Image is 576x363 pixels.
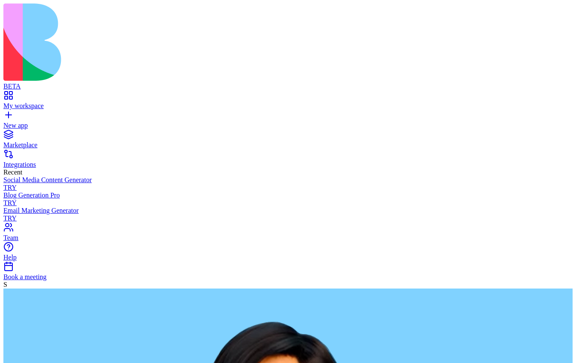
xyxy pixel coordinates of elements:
[3,226,573,242] a: Team
[3,207,573,222] a: Email Marketing GeneratorTRY
[3,184,573,192] div: TRY
[3,176,573,192] a: Social Media Content GeneratorTRY
[3,169,22,176] span: Recent
[3,75,573,90] a: BETA
[3,153,573,169] a: Integrations
[3,254,573,261] div: Help
[3,122,573,129] div: New app
[3,141,573,149] div: Marketplace
[3,273,573,281] div: Book a meeting
[3,94,573,110] a: My workspace
[3,192,573,207] a: Blog Generation ProTRY
[3,134,573,149] a: Marketplace
[3,281,7,288] span: S
[3,161,573,169] div: Integrations
[3,266,573,281] a: Book a meeting
[3,176,573,184] div: Social Media Content Generator
[3,234,573,242] div: Team
[3,102,573,110] div: My workspace
[3,199,573,207] div: TRY
[3,83,573,90] div: BETA
[3,192,573,199] div: Blog Generation Pro
[3,214,573,222] div: TRY
[3,207,573,214] div: Email Marketing Generator
[3,114,573,129] a: New app
[3,246,573,261] a: Help
[3,3,346,81] img: logo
